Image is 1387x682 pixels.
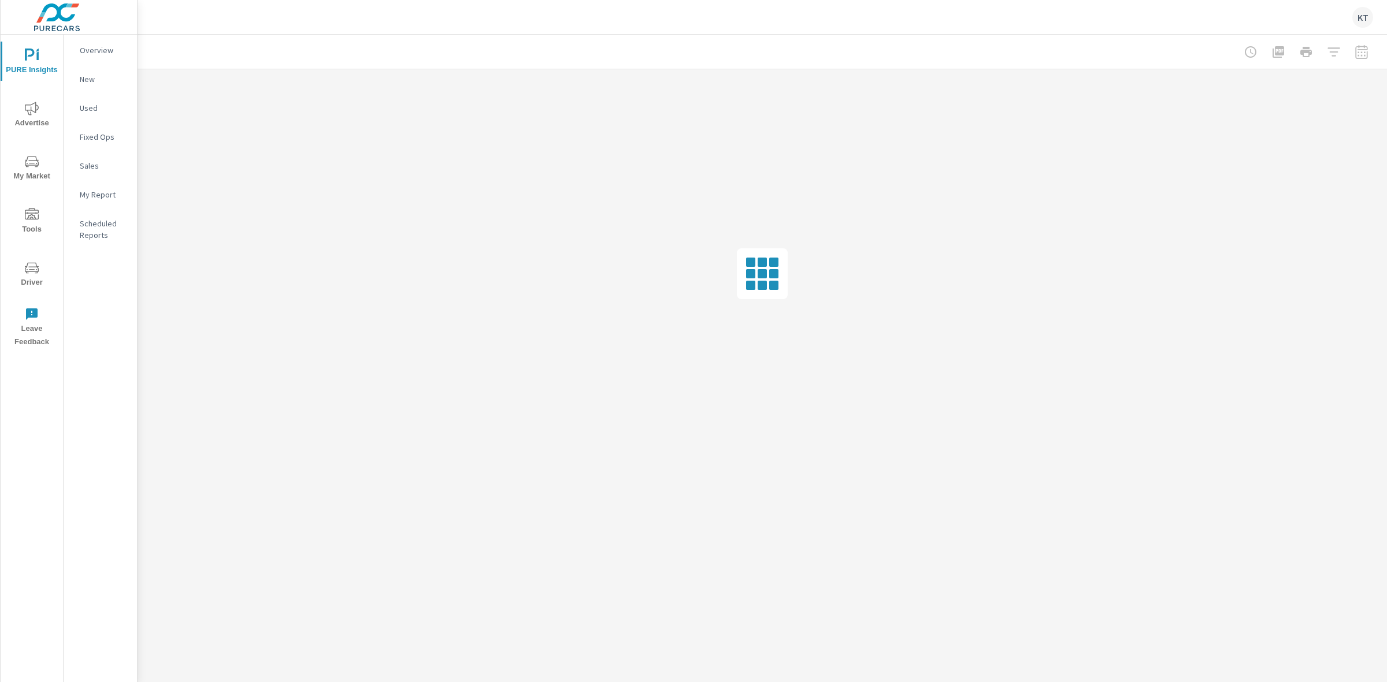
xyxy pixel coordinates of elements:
p: My Report [80,189,128,200]
span: Tools [4,208,60,236]
p: Fixed Ops [80,131,128,143]
div: nav menu [1,35,63,353]
span: My Market [4,155,60,183]
div: Scheduled Reports [64,215,137,244]
p: Overview [80,44,128,56]
div: Used [64,99,137,117]
div: KT [1352,7,1373,28]
p: Scheduled Reports [80,218,128,241]
p: Used [80,102,128,114]
div: New [64,70,137,88]
span: PURE Insights [4,49,60,77]
span: Driver [4,261,60,289]
p: New [80,73,128,85]
div: Sales [64,157,137,174]
span: Leave Feedback [4,307,60,349]
div: Fixed Ops [64,128,137,146]
span: Advertise [4,102,60,130]
div: Overview [64,42,137,59]
div: My Report [64,186,137,203]
p: Sales [80,160,128,172]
